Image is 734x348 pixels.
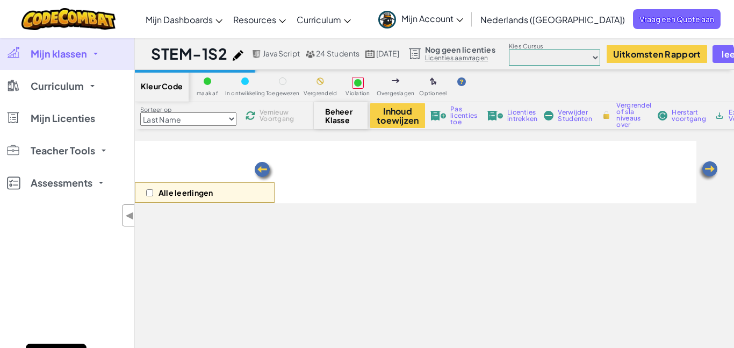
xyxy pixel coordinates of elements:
[325,107,357,124] span: Beheer Klasse
[233,50,243,61] img: iconPencil.svg
[266,90,299,96] span: Toegewezen
[457,77,466,86] img: IconHint.svg
[31,49,87,59] span: Mijn klassen
[31,81,84,91] span: Curriculum
[244,110,256,121] img: IconReload.svg
[304,90,337,96] span: Vergrendeld
[373,2,469,36] a: Mijn Account
[346,90,370,96] span: Violation
[260,109,294,122] span: Vernieuw Voortgang
[509,42,600,51] label: Kies Cursus
[507,109,537,122] span: Licenties intrekken
[141,82,183,90] span: Kleur Code
[31,113,95,123] span: Mijn Licenties
[401,13,463,24] span: Mijn Account
[233,14,276,25] span: Resources
[633,9,721,29] a: Vraag een Quote aan
[225,90,265,96] span: In ontwikkeling
[316,48,360,58] span: 24 Students
[125,208,134,223] span: ◀
[672,109,706,122] span: Herstart voortgang
[378,11,396,29] img: avatar
[31,178,92,188] span: Assessments
[146,14,213,25] span: Mijn Dashboards
[377,90,415,96] span: Overgeslagen
[430,111,446,120] img: IconLicenseApply.svg
[425,54,495,62] a: Licenties aanvragen
[263,48,300,58] span: JavaScript
[370,103,425,128] button: Inhoud toewijzen
[616,102,651,128] span: Vergrendel of sla niveaus over
[487,111,503,120] img: IconLicenseRevoke.svg
[197,90,218,96] span: maak af
[140,5,228,34] a: Mijn Dashboards
[558,109,592,122] span: Verwijder Studenten
[419,90,447,96] span: Optioneel
[607,45,707,63] button: Uitkomsten Rapport
[251,50,261,58] img: javascript.png
[31,146,95,155] span: Teacher Tools
[475,5,630,34] a: Nederlands ([GEOGRAPHIC_DATA])
[253,161,275,182] img: Arrow_Left.png
[376,48,399,58] span: [DATE]
[151,44,227,64] h1: STEM-1S2
[658,111,667,120] img: IconReset.svg
[228,5,291,34] a: Resources
[21,8,116,30] img: CodeCombat logo
[430,77,437,86] img: IconOptionalLevel.svg
[480,14,625,25] span: Nederlands ([GEOGRAPHIC_DATA])
[392,79,400,83] img: IconSkippedLevel.svg
[305,50,315,58] img: MultipleUsers.png
[291,5,356,34] a: Curriculum
[159,188,213,197] p: Alle leerlingen
[140,105,236,114] label: Sorteer op
[715,111,724,120] img: IconArchive.svg
[450,106,477,125] span: Pas licenties toe
[601,110,612,120] img: IconLock.svg
[697,160,719,182] img: Arrow_Left.png
[365,50,375,58] img: calendar.svg
[544,111,553,120] img: IconRemoveStudents.svg
[425,45,495,54] span: Nog geen licenties
[297,14,341,25] span: Curriculum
